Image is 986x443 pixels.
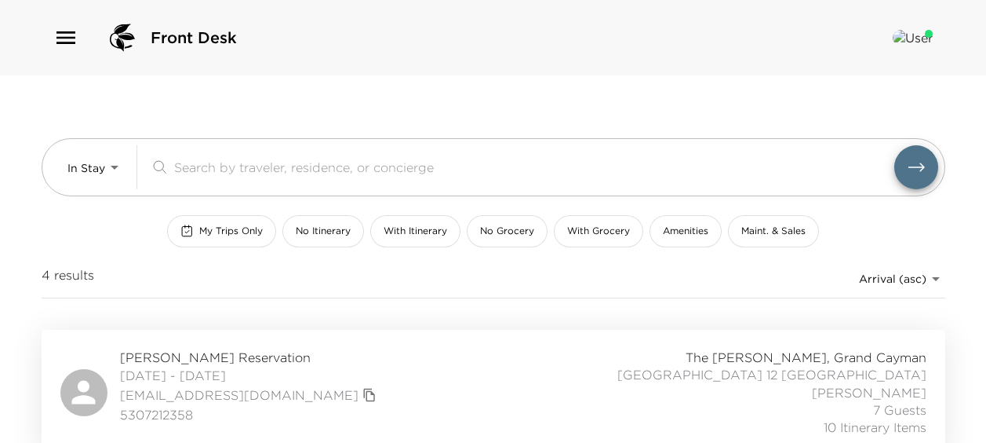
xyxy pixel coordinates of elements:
button: Amenities [649,215,722,247]
button: No Grocery [467,215,548,247]
span: With Grocery [567,225,630,238]
span: Front Desk [151,27,237,49]
span: No Grocery [480,225,534,238]
span: 7 Guests [873,401,926,419]
span: 5307212358 [120,406,380,423]
img: User [893,30,933,46]
span: The [PERSON_NAME], Grand Cayman [686,349,926,366]
span: 10 Itinerary Items [824,419,926,436]
button: Maint. & Sales [728,215,819,247]
button: With Itinerary [370,215,460,247]
button: copy primary member email [358,384,380,406]
input: Search by traveler, residence, or concierge [174,158,894,176]
span: Amenities [663,225,708,238]
span: With Itinerary [384,225,447,238]
span: In Stay [67,161,105,175]
button: No Itinerary [282,215,364,247]
span: [PERSON_NAME] Reservation [120,349,380,366]
a: [EMAIL_ADDRESS][DOMAIN_NAME] [120,386,358,404]
span: [PERSON_NAME] [812,384,926,401]
button: My Trips Only [167,215,276,247]
span: No Itinerary [296,225,351,238]
button: With Grocery [554,215,643,247]
span: Arrival (asc) [859,272,926,286]
span: [GEOGRAPHIC_DATA] 12 [GEOGRAPHIC_DATA] [617,366,926,383]
span: My Trips Only [199,225,263,238]
span: Maint. & Sales [741,225,806,238]
span: [DATE] - [DATE] [120,367,380,384]
span: 4 results [42,266,94,291]
img: logo [104,19,141,57]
